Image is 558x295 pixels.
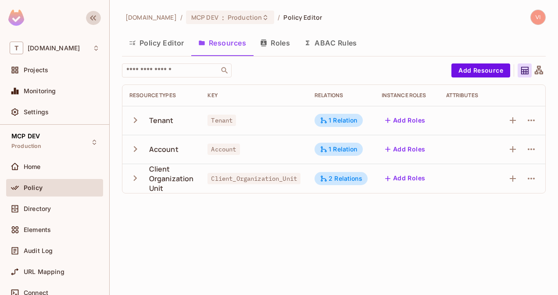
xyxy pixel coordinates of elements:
div: Client Organization Unit [149,164,194,193]
span: Projects [24,67,48,74]
button: Add Roles [382,172,429,186]
img: vijay.chirivolu1@t-mobile.com [531,10,545,25]
div: Relations [315,92,368,99]
button: Roles [253,32,297,54]
span: Production [11,143,42,150]
span: Client_Organization_Unit [207,173,300,184]
span: MCP DEV [191,13,218,21]
div: 2 Relations [320,175,362,183]
span: Home [24,163,41,170]
span: Policy Editor [283,13,322,21]
li: / [278,13,280,21]
img: SReyMgAAAABJRU5ErkJggg== [8,10,24,26]
span: Audit Log [24,247,53,254]
span: Account [207,144,240,155]
button: Add Roles [382,113,429,127]
div: Resource Types [129,92,193,99]
span: Settings [24,109,49,116]
span: Directory [24,205,51,212]
span: Workspace: t-mobile.com [28,45,80,52]
button: Add Roles [382,142,429,156]
button: Resources [191,32,253,54]
div: 1 Relation [320,145,358,153]
span: : [222,14,225,21]
span: Tenant [207,115,236,126]
span: Monitoring [24,88,56,95]
div: Attributes [446,92,492,99]
li: / [180,13,182,21]
span: URL Mapping [24,268,64,275]
button: Add Resource [451,63,510,77]
div: Instance roles [382,92,432,99]
button: ABAC Rules [297,32,364,54]
button: Policy Editor [122,32,191,54]
div: 1 Relation [320,116,358,124]
span: Policy [24,184,43,191]
span: Elements [24,226,51,233]
div: Key [207,92,300,99]
div: Tenant [149,116,174,125]
span: the active workspace [125,13,177,21]
div: Account [149,144,179,154]
span: Production [228,13,262,21]
span: MCP DEV [11,133,40,140]
span: T [10,42,23,54]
